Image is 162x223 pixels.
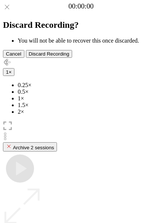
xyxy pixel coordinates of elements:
li: 1.5× [18,102,159,109]
button: Discard Recording [26,50,72,58]
div: Archive 2 sessions [6,143,54,150]
button: Archive 2 sessions [3,142,57,152]
a: 00:00:00 [68,2,94,10]
button: 1× [3,68,14,76]
li: 0.25× [18,82,159,89]
span: 1 [6,69,9,75]
li: 2× [18,109,159,115]
button: Cancel [3,50,24,58]
h2: Discard Recording? [3,20,159,30]
li: 0.5× [18,89,159,95]
li: You will not be able to recover this once discarded. [18,37,159,44]
li: 1× [18,95,159,102]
